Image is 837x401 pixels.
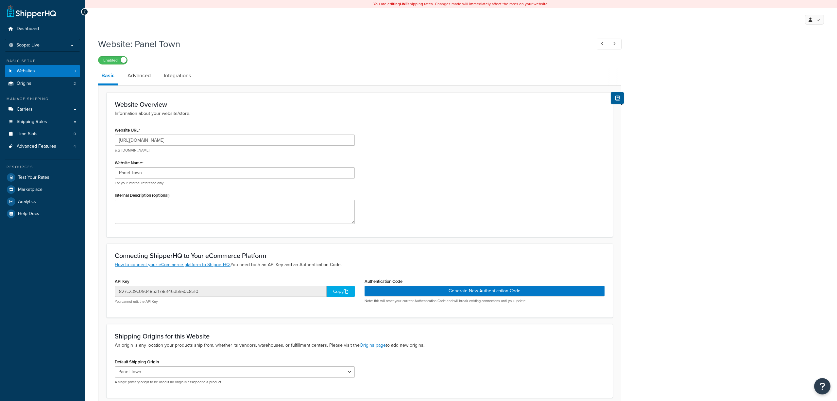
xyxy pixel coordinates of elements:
a: Shipping Rules [5,116,80,128]
span: Scope: Live [16,43,40,48]
a: Advanced [124,68,154,83]
div: Manage Shipping [5,96,80,102]
li: Websites [5,65,80,77]
li: Advanced Features [5,140,80,153]
a: Websites3 [5,65,80,77]
span: Marketplace [18,187,43,192]
h1: Website: Panel Town [98,38,585,50]
div: Copy [327,286,355,297]
button: Open Resource Center [814,378,830,394]
li: Time Slots [5,128,80,140]
a: Dashboard [5,23,80,35]
a: Marketplace [5,184,80,195]
a: Advanced Features4 [5,140,80,153]
li: Origins [5,78,80,90]
a: Origins2 [5,78,80,90]
a: Carriers [5,103,80,116]
a: Basic [98,68,118,85]
span: Dashboard [17,26,39,32]
h3: Connecting ShipperHQ to Your eCommerce Platform [115,252,605,259]
label: Default Shipping Origin [115,359,159,364]
label: Authentication Code [365,279,402,284]
a: Help Docs [5,208,80,220]
p: Note: this will reset your current Authentication Code and will break existing connections until ... [365,299,605,303]
button: Show Help Docs [611,92,624,104]
p: Information about your website/store. [115,110,605,117]
span: Shipping Rules [17,119,47,125]
span: 3 [74,68,76,74]
label: Internal Description (optional) [115,193,170,198]
p: e.g. [DOMAIN_NAME] [115,148,355,153]
a: Previous Record [597,39,609,49]
span: Websites [17,68,35,74]
a: Next Record [609,39,622,49]
h3: Shipping Origins for this Website [115,333,605,340]
b: LIVE [400,1,408,7]
label: Website Name [115,160,144,166]
p: For your internal reference only [115,181,355,186]
a: How to connect your eCommerce platform to ShipperHQ. [115,261,231,268]
span: 4 [74,144,76,149]
span: 2 [74,81,76,86]
a: Origins page [360,342,386,349]
span: Carriers [17,107,33,112]
span: Time Slots [17,131,38,137]
span: Advanced Features [17,144,56,149]
p: You cannot edit the API Key [115,299,355,304]
label: Enabled [98,56,127,64]
a: Integrations [161,68,194,83]
label: Website URL [115,128,140,133]
a: Analytics [5,196,80,208]
span: Help Docs [18,211,39,217]
div: Resources [5,164,80,170]
div: Basic Setup [5,58,80,64]
label: API Key [115,279,129,284]
p: A single primary origin to be used if no origin is assigned to a product [115,380,355,385]
p: An origin is any location your products ship from, whether its vendors, warehouses, or fulfillmen... [115,342,605,349]
button: Generate New Authentication Code [365,286,605,296]
h3: Website Overview [115,101,605,108]
span: Origins [17,81,31,86]
span: Analytics [18,199,36,205]
p: You need both an API Key and an Authentication Code. [115,261,605,268]
a: Time Slots0 [5,128,80,140]
span: 0 [74,131,76,137]
a: Test Your Rates [5,172,80,183]
span: Test Your Rates [18,175,49,180]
